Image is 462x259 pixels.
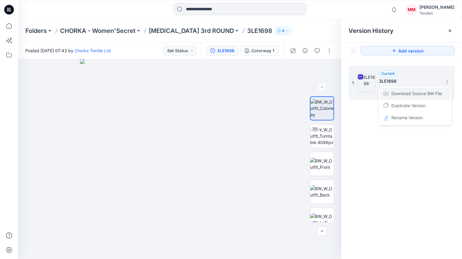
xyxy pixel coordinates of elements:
span: Duplicate Version [391,102,425,109]
div: Colorway 1 [251,47,274,54]
button: Add version [361,46,455,56]
a: Folders [25,27,47,35]
span: 1. [352,80,355,85]
img: BW_W_Outfit_Colorway [311,99,333,118]
button: 8 [275,27,292,35]
span: Version History [349,27,393,34]
img: eyJhbGciOiJIUzI1NiIsImtpZCI6IjAiLCJzbHQiOiJzZXMiLCJ0eXAiOiJKV1QifQ.eyJkYXRhIjp7InR5cGUiOiJzdG9yYW... [80,59,280,259]
img: BW_W_Outfit_Turntable 4096px [310,126,334,145]
div: [PERSON_NAME] [419,4,454,11]
img: BW_W_Outfit_Left [310,213,334,226]
span: Current [381,71,395,76]
p: 8 [282,27,285,34]
img: 3LE1698 [357,74,375,92]
div: MM [406,4,417,15]
div: 3LE1698 [217,47,234,54]
p: 3LE1698 [247,27,272,35]
button: 3LE1698 [206,46,238,56]
img: BW_W_Outfit_Front [310,158,334,170]
button: Colorway 1 [241,46,278,56]
a: [MEDICAL_DATA] 3rd ROUND [149,27,234,35]
span: Posted [DATE] 07:43 by [25,47,111,54]
button: Close [448,28,452,33]
span: Download Source BW File [391,90,442,97]
a: CHORKA - Women'Secret [60,27,135,35]
button: Show Hidden Versions [349,46,358,56]
button: Details [300,46,310,56]
img: BW_W_Outfit_Back [310,185,334,198]
a: Chorka Textile Ltd [75,48,111,53]
div: Tendam [419,11,454,15]
span: Rename Version [391,114,423,121]
span: Posted by: Chorka Textile Ltd [379,85,439,91]
h5: 3LE1698 [379,78,439,85]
